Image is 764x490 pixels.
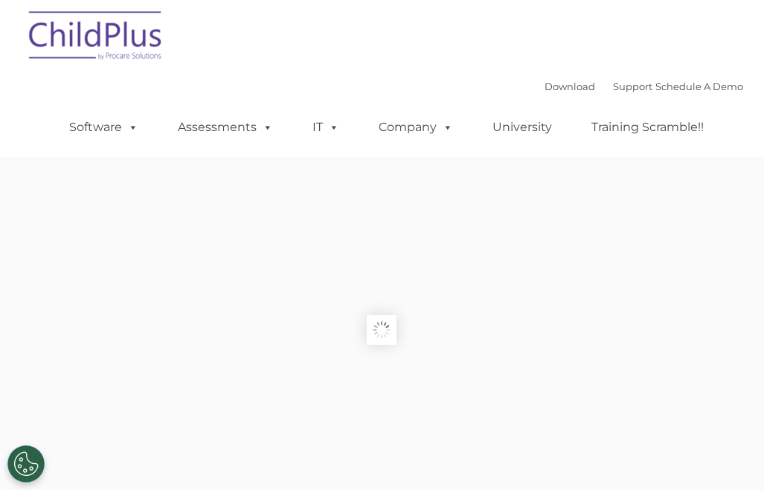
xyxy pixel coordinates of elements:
[545,80,595,92] a: Download
[545,80,743,92] font: |
[613,80,652,92] a: Support
[298,112,354,142] a: IT
[54,112,153,142] a: Software
[7,445,45,483] button: Cookies Settings
[577,112,719,142] a: Training Scramble!!
[478,112,567,142] a: University
[364,112,468,142] a: Company
[22,1,170,75] img: ChildPlus by Procare Solutions
[655,80,743,92] a: Schedule A Demo
[163,112,288,142] a: Assessments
